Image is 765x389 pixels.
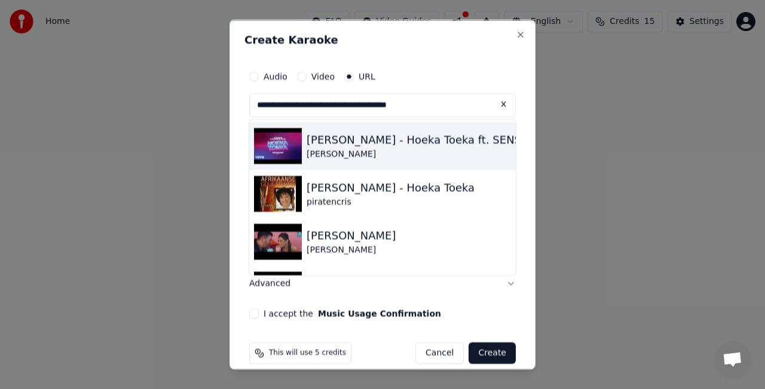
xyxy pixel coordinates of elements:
img: Carike Keuzenkamp - Hoeka Toeka ft. SENSASIE [254,128,302,164]
div: [PERSON_NAME] - Hoeka Toeka ft. SENSASIE [307,132,546,148]
div: [PERSON_NAME] [307,227,396,244]
div: [PERSON_NAME] [307,148,546,160]
label: Audio [264,72,287,81]
label: Video [311,72,335,81]
img: Carike Keuzenkamp - Hoeka Toeka [254,176,302,212]
div: piratencris [307,196,475,208]
img: Ruan Tennant - HOEKA [254,224,302,260]
div: [PERSON_NAME] [307,244,396,256]
button: I accept the [318,309,441,317]
div: [PERSON_NAME] - Hoeka Toeka [307,180,475,196]
img: Hoeka Toeka [254,272,302,308]
h2: Create Karaoke [244,35,521,45]
label: URL [359,72,375,81]
span: This will use 5 credits [269,348,346,357]
button: Cancel [415,342,464,363]
button: Advanced [249,268,516,299]
label: I accept the [264,309,441,317]
button: Create [469,342,516,363]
